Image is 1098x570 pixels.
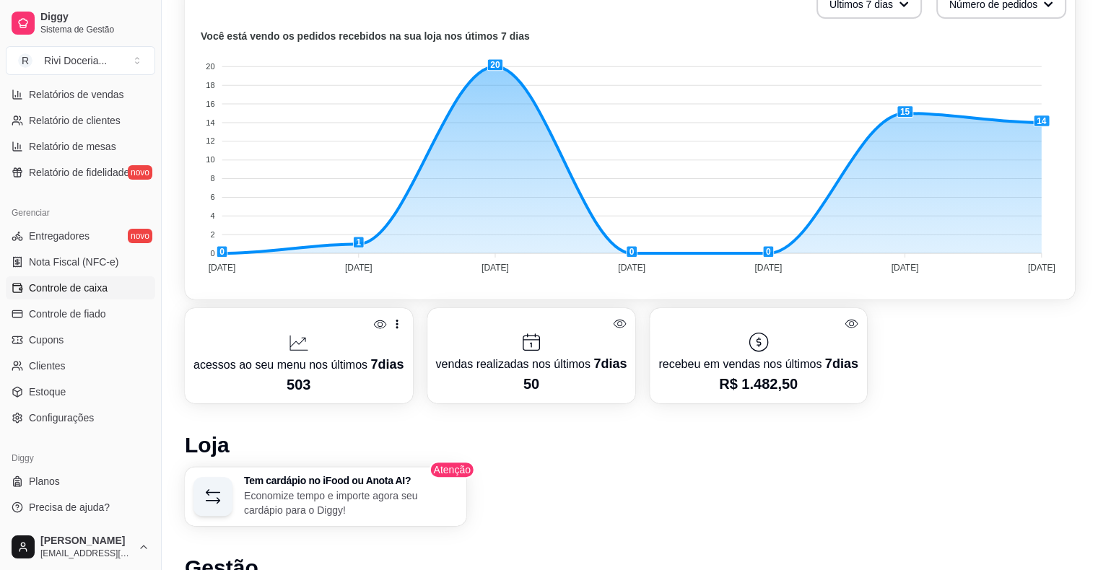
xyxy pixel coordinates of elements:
[6,496,155,519] a: Precisa de ajuda?
[29,474,60,488] span: Planos
[658,354,858,374] p: recebeu em vendas nos últimos
[210,211,214,220] tspan: 4
[6,447,155,470] div: Diggy
[29,139,116,154] span: Relatório de mesas
[193,354,404,374] p: acessos ao seu menu nos últimos
[29,281,108,295] span: Controle de caixa
[29,113,121,128] span: Relatório de clientes
[206,155,214,164] tspan: 10
[210,230,214,239] tspan: 2
[193,374,404,395] p: 503
[6,470,155,493] a: Planos
[436,354,627,374] p: vendas realizadas nos últimos
[618,263,645,273] tspan: [DATE]
[1028,263,1055,273] tspan: [DATE]
[29,333,64,347] span: Cupons
[206,62,214,71] tspan: 20
[40,24,149,35] span: Sistema de Gestão
[6,276,155,299] a: Controle de caixa
[436,374,627,394] p: 50
[209,263,236,273] tspan: [DATE]
[40,535,132,548] span: [PERSON_NAME]
[29,165,129,180] span: Relatório de fidelidade
[29,87,124,102] span: Relatórios de vendas
[29,359,66,373] span: Clientes
[6,161,155,184] a: Relatório de fidelidadenovo
[29,307,106,321] span: Controle de fiado
[210,174,214,183] tspan: 8
[6,83,155,106] a: Relatórios de vendas
[244,475,458,486] h3: Tem cardápio no iFood ou Anota AI?
[44,53,107,68] div: Rivi Doceria ...
[206,136,214,145] tspan: 12
[201,30,530,42] text: Você está vendo os pedidos recebidos na sua loja nos útimos 7 dias
[210,249,214,258] tspan: 0
[658,374,858,394] p: R$ 1.482,50
[206,118,214,127] tspan: 14
[210,193,214,201] tspan: 6
[6,354,155,377] a: Clientes
[482,263,509,273] tspan: [DATE]
[430,461,475,478] span: Atenção
[6,109,155,132] a: Relatório de clientes
[244,488,458,517] p: Economize tempo e importe agora seu cardápio para o Diggy!
[345,263,372,273] tspan: [DATE]
[6,380,155,403] a: Estoque
[29,255,118,269] span: Nota Fiscal (NFC-e)
[185,432,1075,458] h1: Loja
[6,530,155,564] button: [PERSON_NAME][EMAIL_ADDRESS][DOMAIN_NAME]
[6,328,155,351] a: Cupons
[29,385,66,399] span: Estoque
[825,356,858,371] span: 7 dias
[18,53,32,68] span: R
[29,500,110,514] span: Precisa de ajuda?
[6,6,155,40] a: DiggySistema de Gestão
[40,548,132,559] span: [EMAIL_ADDRESS][DOMAIN_NAME]
[206,81,214,89] tspan: 18
[206,100,214,108] tspan: 16
[593,356,627,371] span: 7 dias
[6,201,155,224] div: Gerenciar
[6,46,155,75] button: Select a team
[185,467,466,526] button: Tem cardápio no iFood ou Anota AI?Economize tempo e importe agora seu cardápio para o Diggy!
[6,406,155,429] a: Configurações
[6,250,155,273] a: Nota Fiscal (NFC-e)
[40,11,149,24] span: Diggy
[29,229,90,243] span: Entregadores
[6,302,155,325] a: Controle de fiado
[370,357,404,372] span: 7 dias
[6,224,155,247] a: Entregadoresnovo
[6,135,155,158] a: Relatório de mesas
[754,263,782,273] tspan: [DATE]
[892,263,919,273] tspan: [DATE]
[29,411,94,425] span: Configurações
